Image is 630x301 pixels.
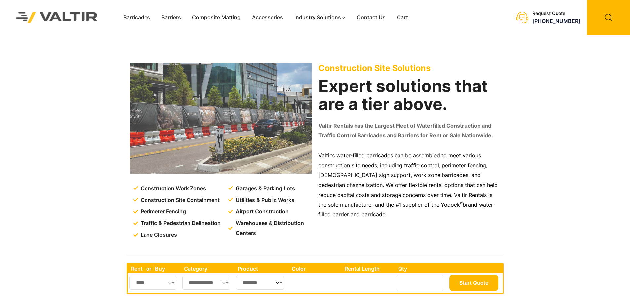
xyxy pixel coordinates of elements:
[460,201,463,206] sup: ®
[128,264,181,273] th: Rent -or- Buy
[351,13,391,22] a: Contact Us
[318,63,500,73] p: Construction Site Solutions
[234,184,295,194] span: Garages & Parking Lots
[532,18,580,24] a: [PHONE_NUMBER]
[7,3,106,31] img: Valtir Rentals
[234,207,289,217] span: Airport Construction
[341,264,395,273] th: Rental Length
[288,264,342,273] th: Color
[234,264,288,273] th: Product
[139,195,220,205] span: Construction Site Containment
[234,195,294,205] span: Utilities & Public Works
[118,13,156,22] a: Barricades
[449,275,498,291] button: Start Quote
[181,264,235,273] th: Category
[391,13,414,22] a: Cart
[318,121,500,141] p: Valtir Rentals has the Largest Fleet of Waterfilled Construction and Traffic Control Barricades a...
[318,151,500,220] p: Valtir’s water-filled barricades can be assembled to meet various construction site needs, includ...
[246,13,289,22] a: Accessories
[234,218,313,238] span: Warehouses & Distribution Centers
[139,207,186,217] span: Perimeter Fencing
[532,11,580,16] div: Request Quote
[156,13,187,22] a: Barriers
[187,13,246,22] a: Composite Matting
[139,218,221,228] span: Traffic & Pedestrian Delineation
[139,230,177,240] span: Lane Closures
[318,77,500,113] h2: Expert solutions that are a tier above.
[139,184,206,194] span: Construction Work Zones
[395,264,447,273] th: Qty
[289,13,351,22] a: Industry Solutions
